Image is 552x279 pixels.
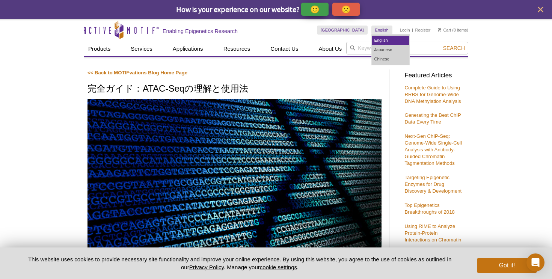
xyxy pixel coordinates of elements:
img: ATAC-Seq [87,99,382,262]
a: Targeting Epigenetic Enzymes for Drug Discovery & Development [404,175,462,194]
a: Complete Guide to Using RRBS for Genome-Wide DNA Methylation Analysis [404,85,461,104]
p: 🙂 [310,5,320,14]
a: Next-Gen ChIP-Seq: Genome-Wide Single-Cell Analysis with Antibody-Guided Chromatin Tagmentation M... [404,133,462,166]
a: Contact Us [266,42,303,56]
a: Generating the Best ChIP Data Every Time [404,112,461,125]
a: Register [415,27,430,33]
a: Products [84,42,115,56]
li: (0 items) [438,26,468,35]
button: Search [441,45,467,51]
a: Privacy Policy [189,264,224,270]
a: Using RIME to Analyze Protein-Protein Interactions on Chromatin [404,223,461,243]
a: Top Epigenetics Breakthroughs of 2018 [404,202,454,215]
a: << Back to MOTIFvations Blog Home Page [87,70,187,75]
a: Services [126,42,157,56]
a: Chinese [372,54,409,64]
span: How is your experience on our website? [176,5,300,14]
img: Your Cart [438,28,441,32]
button: cookie settings [260,264,297,270]
a: Login [400,27,410,33]
a: English [371,26,392,35]
p: 🙁 [341,5,351,14]
button: Got it! [477,258,537,273]
li: | [412,26,413,35]
a: [GEOGRAPHIC_DATA] [317,26,368,35]
a: Cart [438,27,451,33]
a: Resources [219,42,255,56]
a: English [372,36,409,45]
h2: Enabling Epigenetics Research [163,28,238,35]
input: Keyword, Cat. No. [346,42,468,54]
button: close [536,5,545,14]
div: Open Intercom Messenger [526,253,544,271]
p: This website uses cookies to provide necessary site functionality and improve your online experie... [15,255,465,271]
a: About Us [314,42,347,56]
a: Applications [168,42,208,56]
h1: 完全ガイド：ATAC-Seqの理解と使用法 [87,84,382,95]
span: Search [443,45,465,51]
h3: Featured Articles [404,72,465,79]
a: Japanese [372,45,409,54]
